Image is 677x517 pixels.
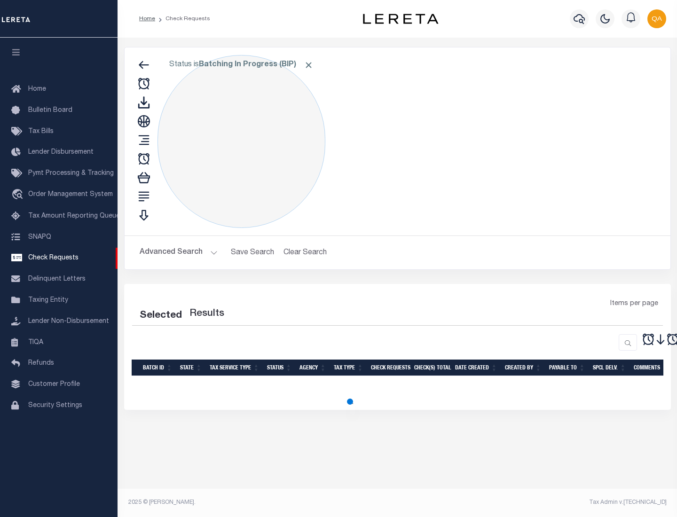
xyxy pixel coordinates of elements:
[139,16,155,22] a: Home
[28,170,114,177] span: Pymt Processing & Tracking
[28,339,43,345] span: TIQA
[155,15,210,23] li: Check Requests
[589,360,630,376] th: Spcl Delv.
[28,149,94,156] span: Lender Disbursement
[28,318,109,325] span: Lender Non-Disbursement
[206,360,263,376] th: Tax Service Type
[28,107,72,114] span: Bulletin Board
[28,297,68,304] span: Taxing Entity
[451,360,501,376] th: Date Created
[28,86,46,93] span: Home
[367,360,410,376] th: Check Requests
[139,360,176,376] th: Batch Id
[304,60,314,70] span: Click to Remove
[28,128,54,135] span: Tax Bills
[199,61,314,69] b: Batching In Progress (BIP)
[28,191,113,198] span: Order Management System
[545,360,589,376] th: Payable To
[189,306,224,321] label: Results
[610,299,658,309] span: Items per page
[140,243,218,262] button: Advanced Search
[28,276,86,282] span: Delinquent Letters
[225,243,280,262] button: Save Search
[296,360,330,376] th: Agency
[363,14,438,24] img: logo-dark.svg
[28,234,51,240] span: SNAPQ
[11,189,26,201] i: travel_explore
[28,255,79,261] span: Check Requests
[176,360,206,376] th: State
[28,360,54,367] span: Refunds
[157,55,325,228] div: Click to Edit
[263,360,296,376] th: Status
[410,360,451,376] th: Check(s) Total
[630,360,672,376] th: Comments
[647,9,666,28] img: svg+xml;base64,PHN2ZyB4bWxucz0iaHR0cDovL3d3dy53My5vcmcvMjAwMC9zdmciIHBvaW50ZXItZXZlbnRzPSJub25lIi...
[280,243,331,262] button: Clear Search
[28,402,82,409] span: Security Settings
[330,360,367,376] th: Tax Type
[404,498,667,507] div: Tax Admin v.[TECHNICAL_ID]
[140,308,182,323] div: Selected
[501,360,545,376] th: Created By
[121,498,398,507] div: 2025 © [PERSON_NAME].
[28,213,120,219] span: Tax Amount Reporting Queue
[28,381,80,388] span: Customer Profile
